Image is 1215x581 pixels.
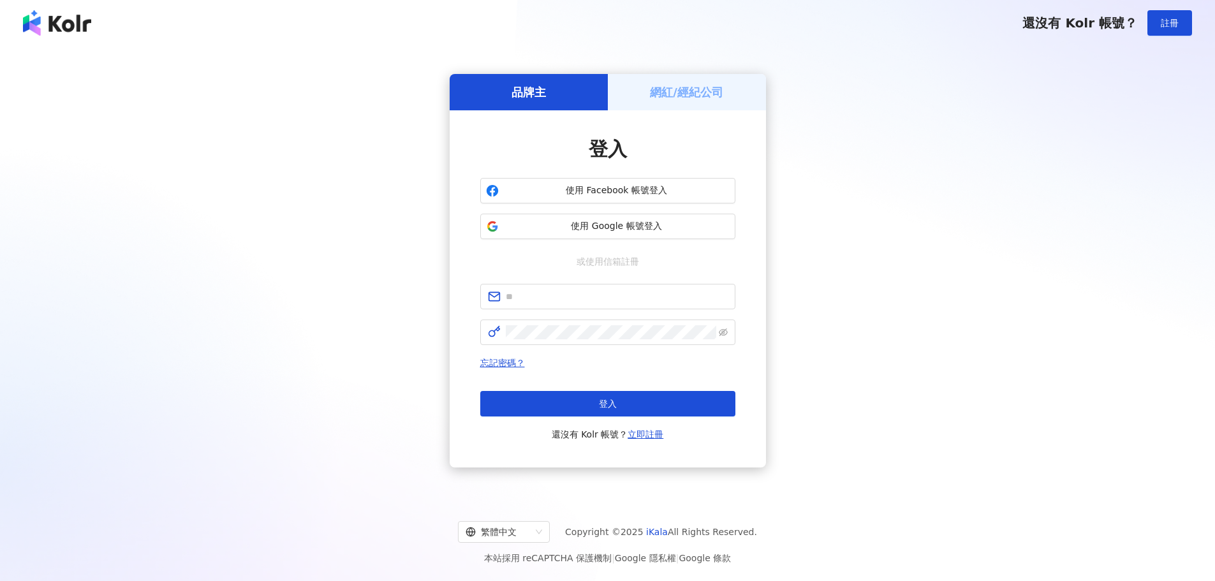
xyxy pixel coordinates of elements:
[504,184,730,197] span: 使用 Facebook 帳號登入
[1161,18,1179,28] span: 註冊
[679,553,731,563] a: Google 條款
[480,178,735,203] button: 使用 Facebook 帳號登入
[23,10,91,36] img: logo
[628,429,663,439] a: 立即註冊
[480,214,735,239] button: 使用 Google 帳號登入
[552,427,664,442] span: 還沒有 Kolr 帳號？
[480,358,525,368] a: 忘記密碼？
[1147,10,1192,36] button: 註冊
[1022,15,1137,31] span: 還沒有 Kolr 帳號？
[599,399,617,409] span: 登入
[512,84,546,100] h5: 品牌主
[480,391,735,416] button: 登入
[589,138,627,160] span: 登入
[612,553,615,563] span: |
[646,527,668,537] a: iKala
[676,553,679,563] span: |
[504,220,730,233] span: 使用 Google 帳號登入
[650,84,723,100] h5: 網紅/經紀公司
[466,522,531,542] div: 繁體中文
[484,550,731,566] span: 本站採用 reCAPTCHA 保護機制
[719,328,728,337] span: eye-invisible
[565,524,757,540] span: Copyright © 2025 All Rights Reserved.
[615,553,676,563] a: Google 隱私權
[568,254,648,268] span: 或使用信箱註冊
